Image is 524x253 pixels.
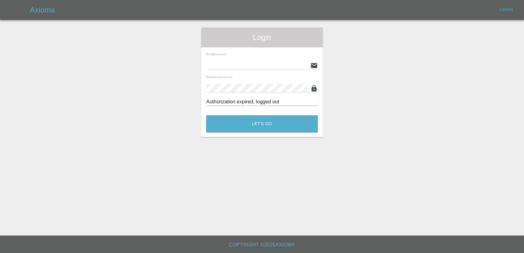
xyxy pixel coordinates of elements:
[30,5,55,15] h5: Axioma
[221,76,232,79] small: (required)
[497,5,517,15] a: Login
[206,52,226,56] span: Email
[206,115,318,132] button: Let's Go
[206,32,318,42] span: Login
[206,75,232,79] span: Password
[206,98,318,106] div: Authorization expired, logged out
[215,53,226,56] small: (required)
[5,241,519,249] h6: Copyright © 2025 Axioma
